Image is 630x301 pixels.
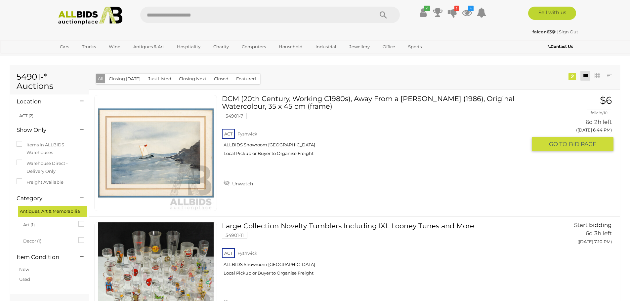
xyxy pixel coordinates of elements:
a: DCM (20th Century, Working C1980s), Away From a [PERSON_NAME] (1986), Original Watercolour, 35 x ... [227,95,526,161]
h4: Category [17,195,70,202]
b: Contact Us [548,44,573,49]
span: | [557,29,558,34]
a: Jewellery [345,41,374,52]
button: Closed [210,74,232,84]
span: Art (1) [23,219,73,229]
label: Freight Available [17,178,63,186]
h4: Show Only [17,127,70,133]
a: $6 felicity10 6d 2h left ([DATE] 6:44 PM) GO TOBID PAGE [537,95,613,152]
a: Unwatch [222,178,255,188]
a: Wine [105,41,125,52]
a: Contact Us [548,43,574,50]
i: ✔ [424,6,430,11]
button: All [96,74,105,83]
img: 54901-7a.jpg [98,95,214,211]
a: Hospitality [173,41,205,52]
a: Office [378,41,399,52]
a: Antiques & Art [129,41,168,52]
i: 1 [454,6,459,11]
span: Decor (1) [23,236,73,245]
button: GO TOBID PAGE [532,137,613,151]
a: Sell with us [528,7,576,20]
a: Computers [237,41,270,52]
button: Featured [232,74,260,84]
a: [GEOGRAPHIC_DATA] [56,52,111,63]
span: BID PAGE [569,140,596,148]
img: Allbids.com.au [55,7,126,25]
h1: 54901-* Auctions [17,72,82,91]
a: Charity [209,41,233,52]
span: GO TO [549,140,569,148]
a: Industrial [311,41,341,52]
div: 2 [568,73,576,80]
div: Antiques, Art & Memorabilia [18,206,87,217]
h4: Item Condition [17,254,70,260]
label: Warehouse Direct - Delivery Only [17,160,82,175]
span: Unwatch [231,181,253,187]
strong: falcon63 [532,29,556,34]
a: Cars [56,41,73,52]
a: ✔ [418,7,428,19]
h4: Location [17,98,70,105]
a: Trucks [78,41,100,52]
i: 4 [468,6,474,11]
button: Closing Next [175,74,210,84]
a: Start bidding 6d 3h left ([DATE] 7:10 PM) [537,222,613,248]
a: 4 [462,7,472,19]
a: Household [274,41,307,52]
button: Closing [DATE] [105,74,145,84]
a: Sign Out [559,29,578,34]
a: Sports [404,41,426,52]
span: Start bidding [574,222,612,228]
a: ACT (2) [19,113,33,118]
a: New [19,267,29,272]
a: falcon63 [532,29,557,34]
a: Used [19,277,30,282]
a: 1 [447,7,457,19]
button: Just Listed [144,74,175,84]
label: Items in ALLBIDS Warehouses [17,141,82,157]
button: Search [367,7,400,23]
span: $6 [600,94,612,106]
a: Large Collection Novelty Tumblers Including IXL Looney Tunes and More 54901-11 ACT Fyshwick ALLBI... [227,222,526,281]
